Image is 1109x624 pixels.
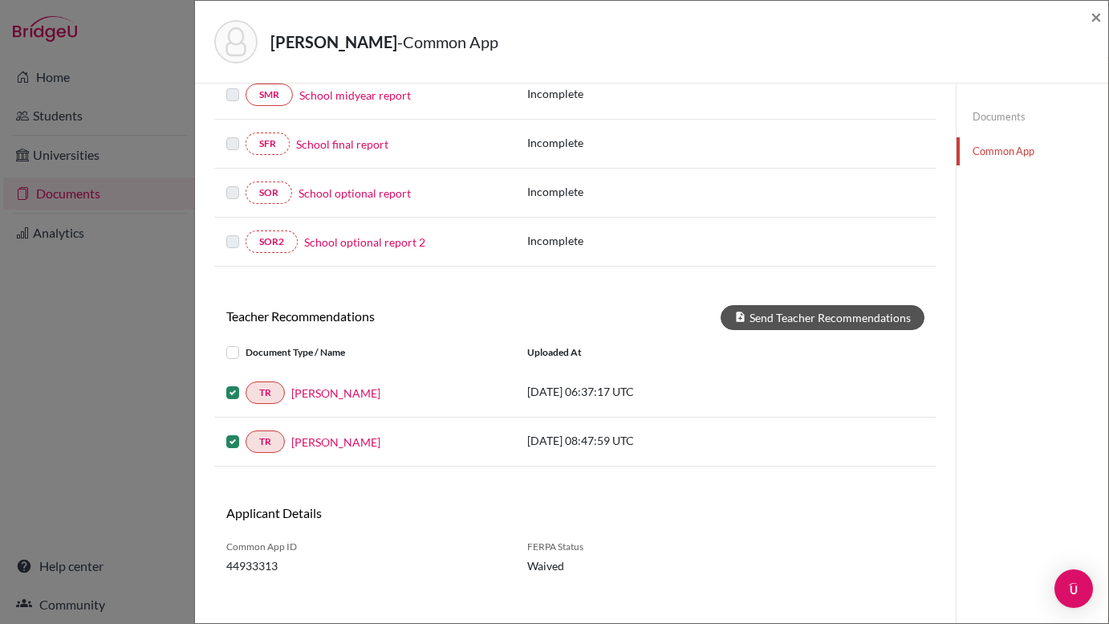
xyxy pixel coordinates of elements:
h6: Teacher Recommendations [214,308,575,324]
span: × [1091,5,1102,28]
p: Incomplete [527,85,693,102]
h6: Applicant Details [226,505,563,520]
span: FERPA Status [527,540,684,554]
p: Incomplete [527,232,693,249]
div: Uploaded at [515,343,756,362]
span: Common App ID [226,540,503,554]
div: Document Type / Name [214,343,515,362]
p: Incomplete [527,183,693,200]
div: Open Intercom Messenger [1054,569,1093,608]
a: TR [246,430,285,453]
a: School optional report 2 [304,234,425,251]
button: Close [1091,7,1102,27]
a: [PERSON_NAME] [291,385,380,402]
a: SFR [246,133,290,155]
p: [DATE] 06:37:17 UTC [527,383,744,400]
strong: [PERSON_NAME] [270,32,397,51]
a: SOR [246,181,292,204]
a: School optional report [299,185,411,202]
span: - Common App [397,32,498,51]
span: 44933313 [226,557,503,574]
a: SOR2 [246,230,298,253]
p: [DATE] 08:47:59 UTC [527,432,744,449]
a: School midyear report [299,87,411,104]
a: [PERSON_NAME] [291,434,380,451]
p: Incomplete [527,134,693,151]
a: SMR [246,84,293,106]
a: TR [246,381,285,404]
span: Waived [527,557,684,574]
button: Send Teacher Recommendations [721,305,924,330]
a: School final report [296,136,388,153]
a: Documents [957,103,1108,131]
a: Common App [957,137,1108,165]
